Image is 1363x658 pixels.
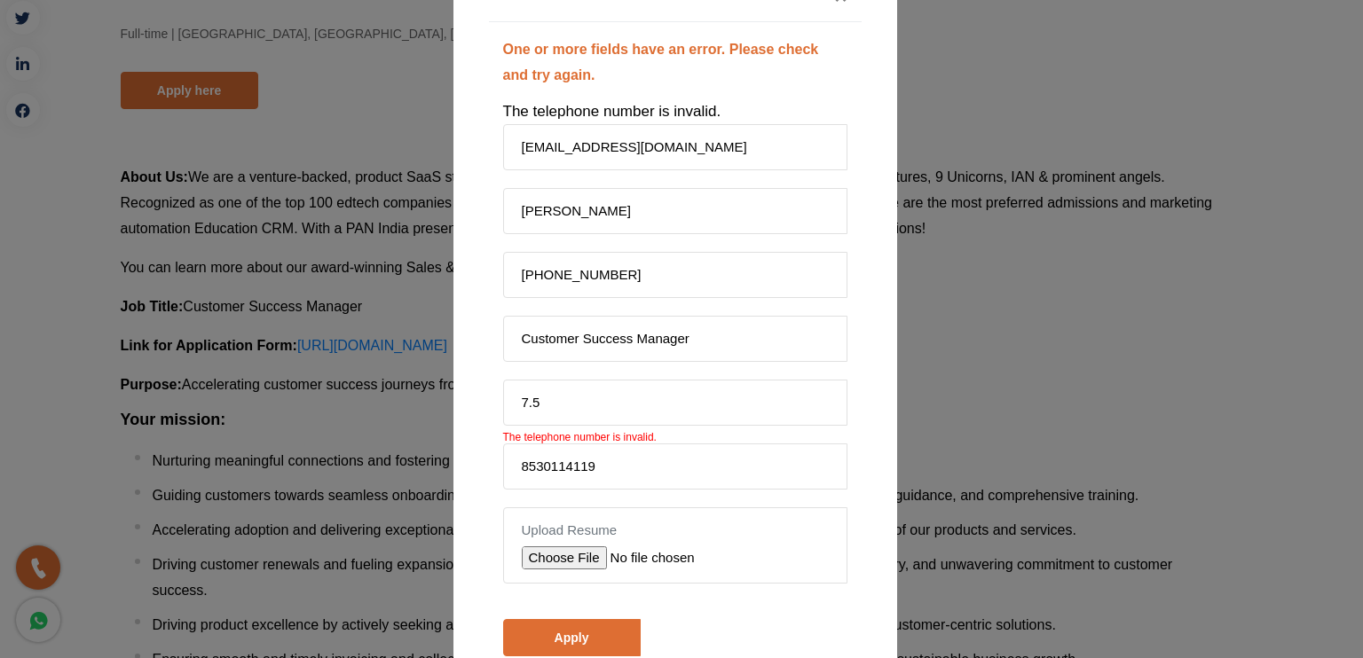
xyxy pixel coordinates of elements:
[503,124,847,170] input: Email
[522,521,829,539] label: Upload Resume
[503,316,847,362] input: Position
[503,443,847,490] input: Expected CTC
[503,188,847,234] input: Name
[503,380,847,426] input: Current CTC
[503,36,847,98] p: One or more fields have an error. Please check and try again.
[503,619,641,656] input: Apply
[503,252,847,298] input: Mobile
[503,98,847,124] li: The telephone number is invalid.
[503,431,657,443] span: The telephone number is invalid.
